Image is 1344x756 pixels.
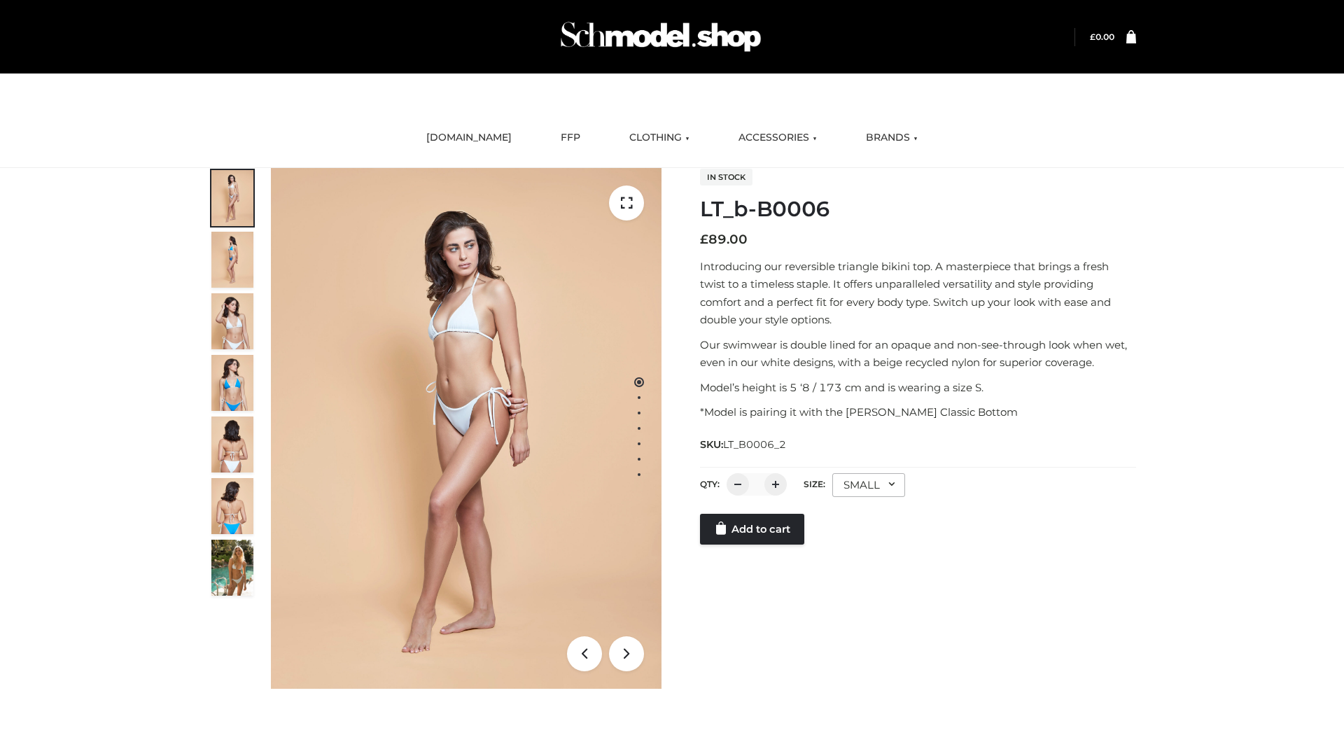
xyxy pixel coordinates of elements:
[1090,31,1114,42] a: £0.00
[211,355,253,411] img: ArielClassicBikiniTop_CloudNine_AzureSky_OW114ECO_4-scaled.jpg
[804,479,825,489] label: Size:
[700,336,1136,372] p: Our swimwear is double lined for an opaque and non-see-through look when wet, even in our white d...
[556,9,766,64] img: Schmodel Admin 964
[211,232,253,288] img: ArielClassicBikiniTop_CloudNine_AzureSky_OW114ECO_2-scaled.jpg
[855,122,928,153] a: BRANDS
[700,514,804,545] a: Add to cart
[728,122,827,153] a: ACCESSORIES
[211,293,253,349] img: ArielClassicBikiniTop_CloudNine_AzureSky_OW114ECO_3-scaled.jpg
[619,122,700,153] a: CLOTHING
[700,232,748,247] bdi: 89.00
[700,379,1136,397] p: Model’s height is 5 ‘8 / 173 cm and is wearing a size S.
[700,258,1136,329] p: Introducing our reversible triangle bikini top. A masterpiece that brings a fresh twist to a time...
[211,170,253,226] img: ArielClassicBikiniTop_CloudNine_AzureSky_OW114ECO_1-scaled.jpg
[700,403,1136,421] p: *Model is pairing it with the [PERSON_NAME] Classic Bottom
[700,197,1136,222] h1: LT_b-B0006
[700,436,787,453] span: SKU:
[723,438,786,451] span: LT_B0006_2
[1090,31,1095,42] span: £
[1090,31,1114,42] bdi: 0.00
[700,169,752,185] span: In stock
[271,168,661,689] img: LT_b-B0006
[832,473,905,497] div: SMALL
[700,479,720,489] label: QTY:
[700,232,708,247] span: £
[550,122,591,153] a: FFP
[211,478,253,534] img: ArielClassicBikiniTop_CloudNine_AzureSky_OW114ECO_8-scaled.jpg
[416,122,522,153] a: [DOMAIN_NAME]
[211,416,253,472] img: ArielClassicBikiniTop_CloudNine_AzureSky_OW114ECO_7-scaled.jpg
[211,540,253,596] img: Arieltop_CloudNine_AzureSky2.jpg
